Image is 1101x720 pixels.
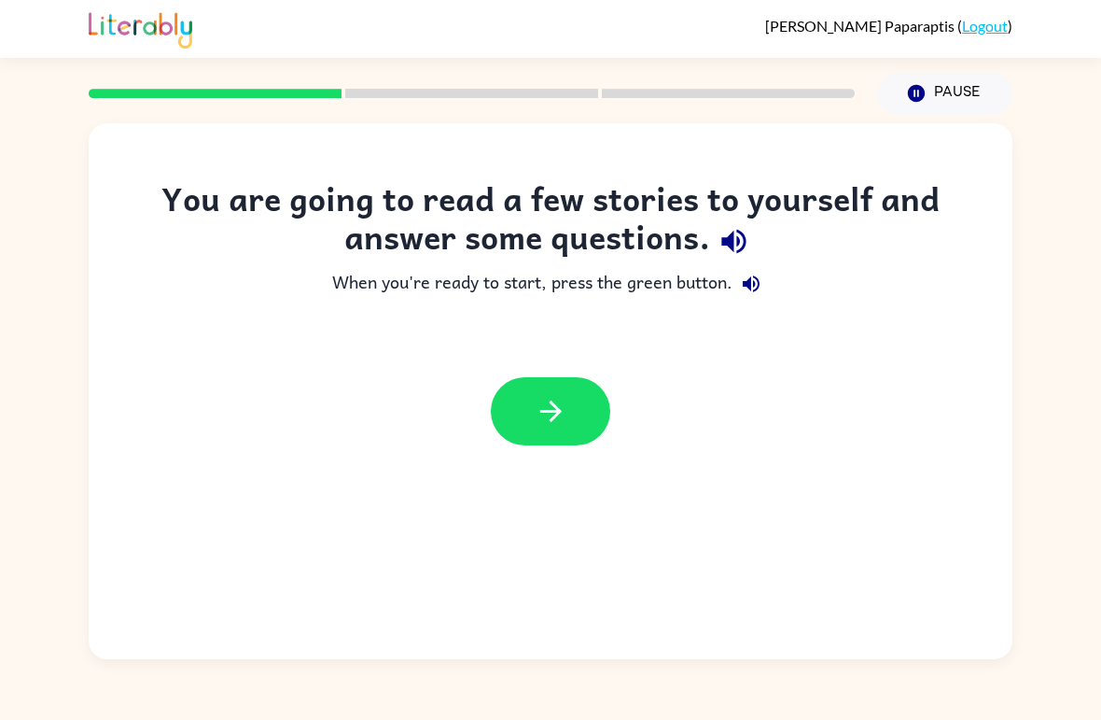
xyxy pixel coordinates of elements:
img: Literably [89,7,192,49]
span: [PERSON_NAME] Paparaptis [765,17,957,35]
a: Logout [962,17,1008,35]
div: You are going to read a few stories to yourself and answer some questions. [126,179,975,265]
button: Pause [877,72,1012,115]
div: ( ) [765,17,1012,35]
div: When you're ready to start, press the green button. [126,265,975,303]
